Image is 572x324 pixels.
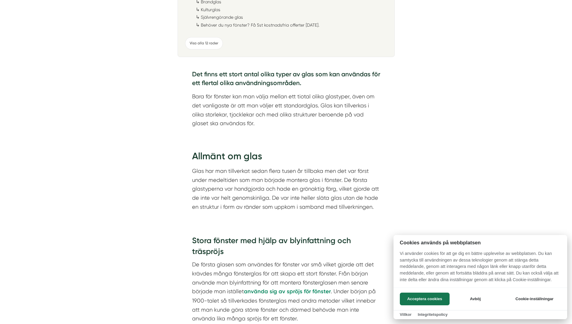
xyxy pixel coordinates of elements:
[508,293,561,305] button: Cookie-inställningar
[393,240,567,246] h2: Cookies används på webbplatsen
[400,312,412,317] a: Villkor
[451,293,499,305] button: Avböj
[418,312,447,317] a: Integritetspolicy
[393,250,567,287] p: Vi använder cookies för att ge dig en bättre upplevelse av webbplatsen. Du kan samtycka till anvä...
[400,293,450,305] button: Acceptera cookies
